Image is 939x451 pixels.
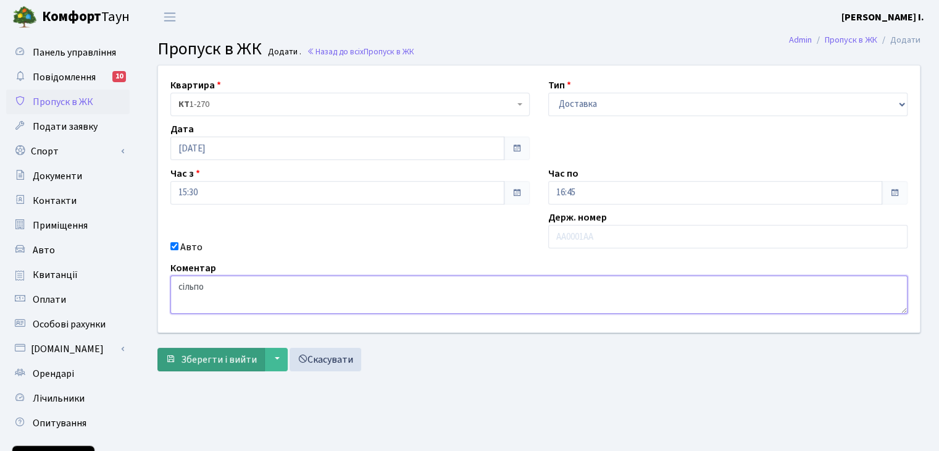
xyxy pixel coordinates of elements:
[6,337,130,361] a: [DOMAIN_NAME]
[33,120,98,133] span: Подати заявку
[181,353,257,366] span: Зберегти і вийти
[112,71,126,82] div: 10
[841,10,924,25] a: [PERSON_NAME] І.
[6,238,130,263] a: Авто
[170,122,194,137] label: Дата
[6,263,130,287] a: Квитанції
[770,27,939,53] nav: breadcrumb
[170,93,530,116] span: <b>КТ</b>&nbsp;&nbsp;&nbsp;&nbsp;1-270
[6,386,130,411] a: Лічильники
[33,416,86,430] span: Опитування
[42,7,130,28] span: Таун
[180,240,202,255] label: Авто
[178,98,190,111] b: КТ
[12,5,37,30] img: logo.png
[364,46,414,57] span: Пропуск в ЖК
[6,361,130,386] a: Орендарі
[307,46,414,57] a: Назад до всіхПропуск в ЖК
[170,261,216,276] label: Коментар
[170,166,200,181] label: Час з
[154,7,185,27] button: Переключити навігацію
[789,33,812,46] a: Admin
[6,40,130,65] a: Панель управління
[42,7,101,27] b: Комфорт
[33,95,93,109] span: Пропуск в ЖК
[33,194,77,208] span: Контакти
[33,219,88,232] span: Приміщення
[548,166,578,181] label: Час по
[825,33,877,46] a: Пропуск в ЖК
[841,11,924,24] b: [PERSON_NAME] І.
[157,348,265,371] button: Зберегти і вийти
[33,293,66,306] span: Оплати
[33,318,106,331] span: Особові рахунки
[178,98,514,111] span: <b>КТ</b>&nbsp;&nbsp;&nbsp;&nbsp;1-270
[33,367,74,381] span: Орендарі
[33,268,78,282] span: Квитанції
[290,348,361,371] a: Скасувати
[6,65,130,90] a: Повідомлення10
[548,225,908,248] input: AA0001AA
[33,243,55,257] span: Авто
[6,213,130,238] a: Приміщення
[33,46,116,59] span: Панель управління
[265,47,301,57] small: Додати .
[548,78,571,93] label: Тип
[6,287,130,312] a: Оплати
[6,139,130,164] a: Спорт
[33,169,82,183] span: Документи
[6,90,130,114] a: Пропуск в ЖК
[6,188,130,213] a: Контакти
[33,70,96,84] span: Повідомлення
[157,36,262,61] span: Пропуск в ЖК
[877,33,920,47] li: Додати
[170,78,221,93] label: Квартира
[548,210,607,225] label: Держ. номер
[6,164,130,188] a: Документи
[6,312,130,337] a: Особові рахунки
[33,392,85,405] span: Лічильники
[6,114,130,139] a: Подати заявку
[6,411,130,436] a: Опитування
